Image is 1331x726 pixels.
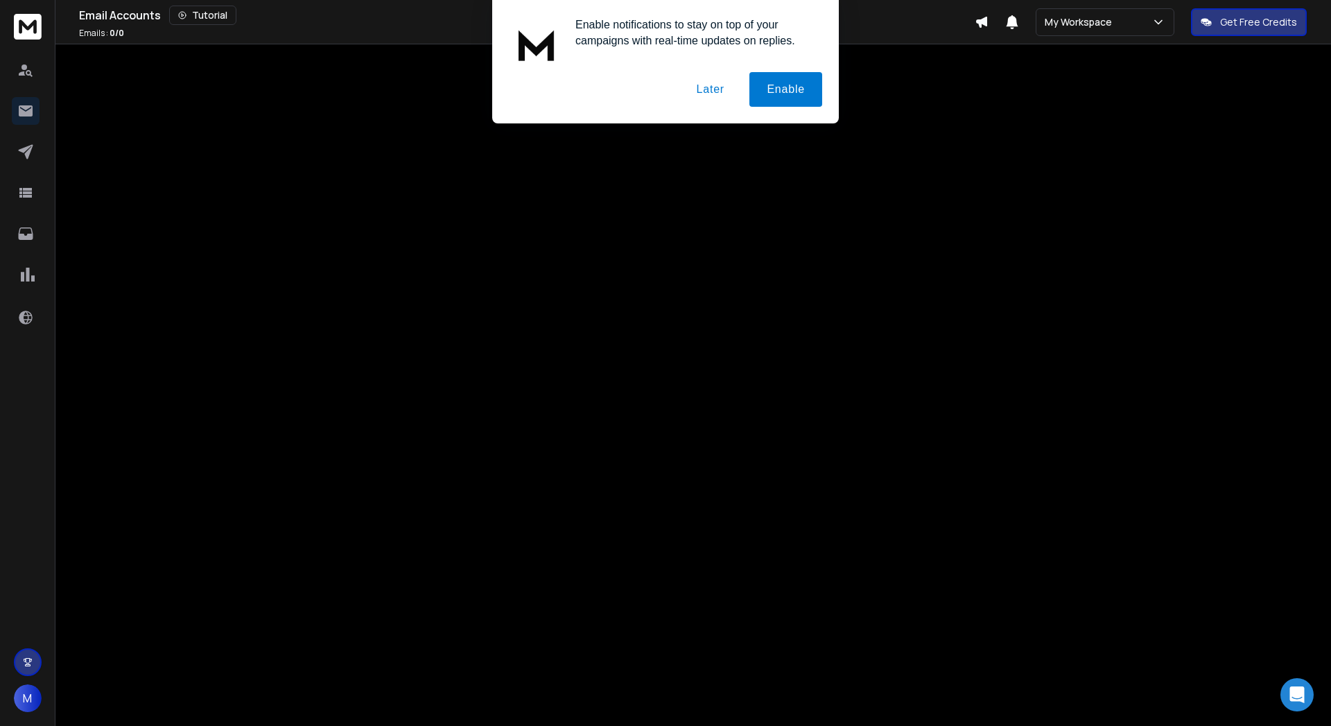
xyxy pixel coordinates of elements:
button: Later [679,72,741,107]
div: Enable notifications to stay on top of your campaigns with real-time updates on replies. [564,17,822,49]
img: notification icon [509,17,564,72]
div: Open Intercom Messenger [1280,678,1314,711]
button: M [14,684,42,712]
button: Enable [749,72,822,107]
